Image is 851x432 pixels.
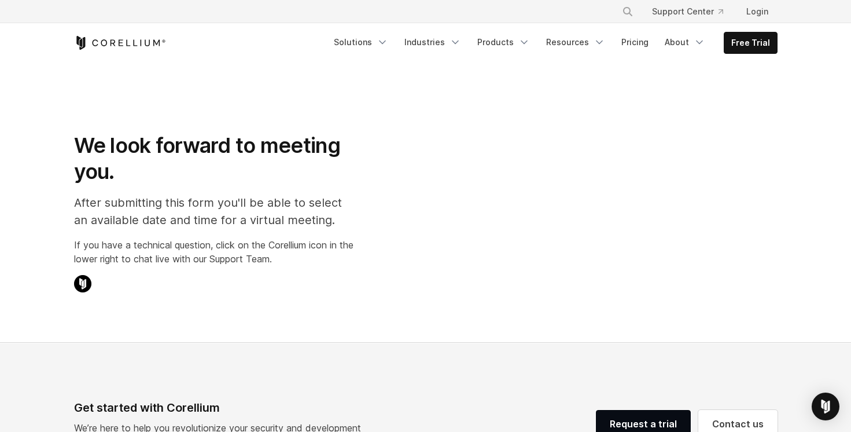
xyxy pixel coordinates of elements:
a: Support Center [643,1,732,22]
a: Solutions [327,32,395,53]
h1: We look forward to meeting you. [74,133,353,185]
a: Corellium Home [74,36,166,50]
button: Search [617,1,638,22]
a: Login [737,1,778,22]
p: If you have a technical question, click on the Corellium icon in the lower right to chat live wit... [74,238,353,266]
img: Corellium Chat Icon [74,275,91,292]
div: Open Intercom Messenger [812,393,839,420]
div: Get started with Corellium [74,399,370,416]
p: After submitting this form you'll be able to select an available date and time for a virtual meet... [74,194,353,229]
a: Industries [397,32,468,53]
a: Products [470,32,537,53]
a: Resources [539,32,612,53]
a: Free Trial [724,32,777,53]
a: Pricing [614,32,655,53]
div: Navigation Menu [608,1,778,22]
a: About [658,32,712,53]
div: Navigation Menu [327,32,778,54]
